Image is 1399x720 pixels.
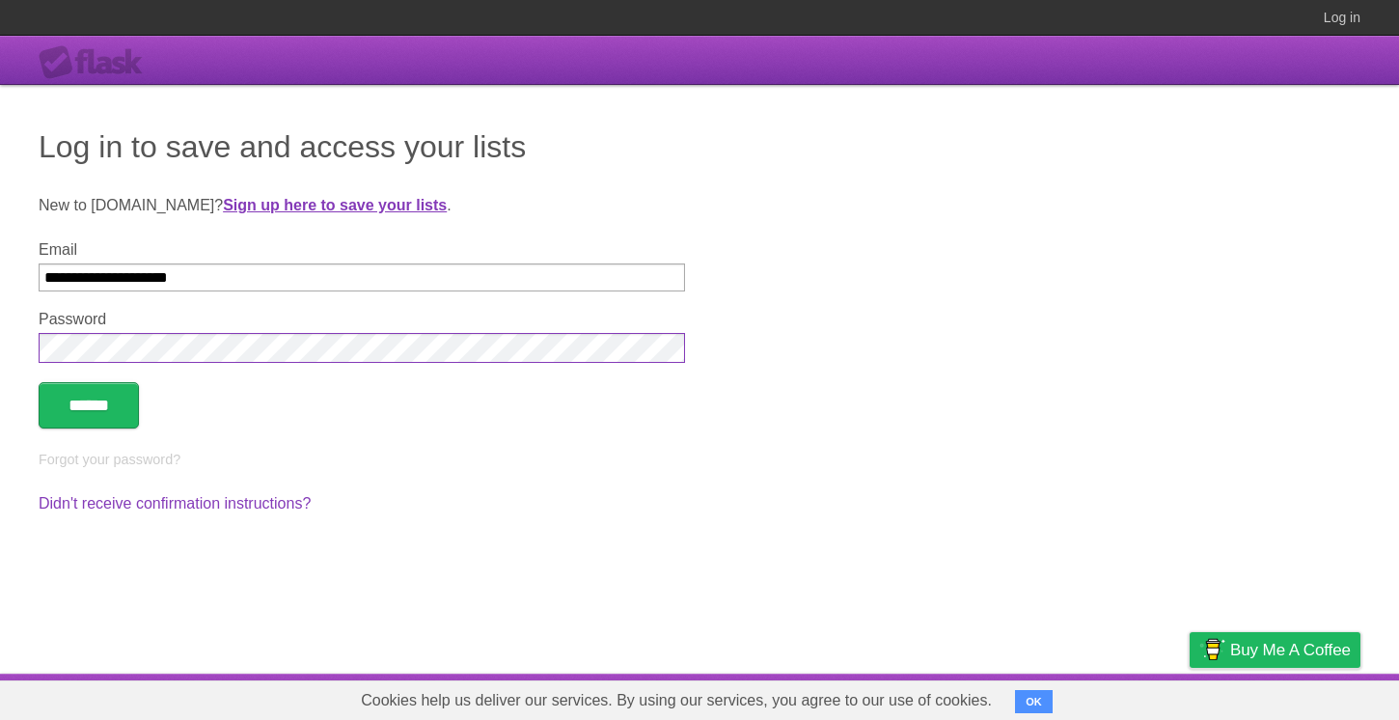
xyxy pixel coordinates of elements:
div: Flask [39,45,154,80]
a: Terms [1099,678,1141,715]
a: Buy me a coffee [1190,632,1360,668]
span: Buy me a coffee [1230,633,1351,667]
a: Suggest a feature [1239,678,1360,715]
a: Privacy [1165,678,1215,715]
a: About [933,678,974,715]
h1: Log in to save and access your lists [39,124,1360,170]
p: New to [DOMAIN_NAME]? . [39,194,1360,217]
a: Forgot your password? [39,452,180,467]
img: Buy me a coffee [1199,633,1225,666]
button: OK [1015,690,1053,713]
label: Password [39,311,685,328]
a: Sign up here to save your lists [223,197,447,213]
a: Didn't receive confirmation instructions? [39,495,311,512]
a: Developers [997,678,1075,715]
label: Email [39,241,685,259]
span: Cookies help us deliver our services. By using our services, you agree to our use of cookies. [342,681,1011,720]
